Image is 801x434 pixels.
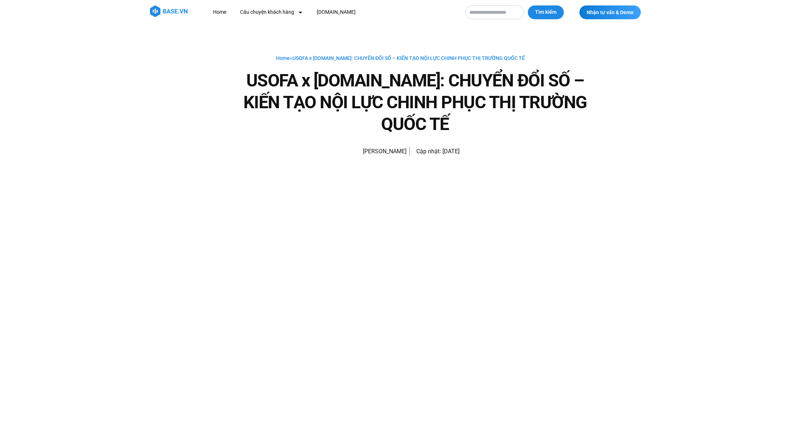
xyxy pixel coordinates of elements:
[207,5,232,19] a: Home
[276,55,525,61] span: »
[235,5,308,19] a: Câu chuyện khách hàng
[292,55,525,61] span: USOFA x [DOMAIN_NAME]: CHUYỂN ĐỔI SỐ – KIẾN TẠO NỘI LỰC CHINH PHỤC THỊ TRƯỜNG QUỐC TẾ
[311,5,361,19] a: [DOMAIN_NAME]
[579,5,641,19] a: Nhận tư vấn & Demo
[342,142,406,161] a: Picture of Đoàn Đức [PERSON_NAME]
[416,148,441,155] span: Cập nhật:
[276,55,290,61] a: Home
[528,5,564,19] button: Tìm kiếm
[587,10,634,15] span: Nhận tư vấn & Demo
[226,70,604,135] h1: USOFA x [DOMAIN_NAME]: CHUYỂN ĐỔI SỐ – KIẾN TẠO NỘI LỰC CHINH PHỤC THỊ TRƯỜNG QUỐC TẾ
[359,146,406,157] span: [PERSON_NAME]
[207,5,458,19] nav: Menu
[442,148,460,155] time: [DATE]
[535,9,557,16] span: Tìm kiếm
